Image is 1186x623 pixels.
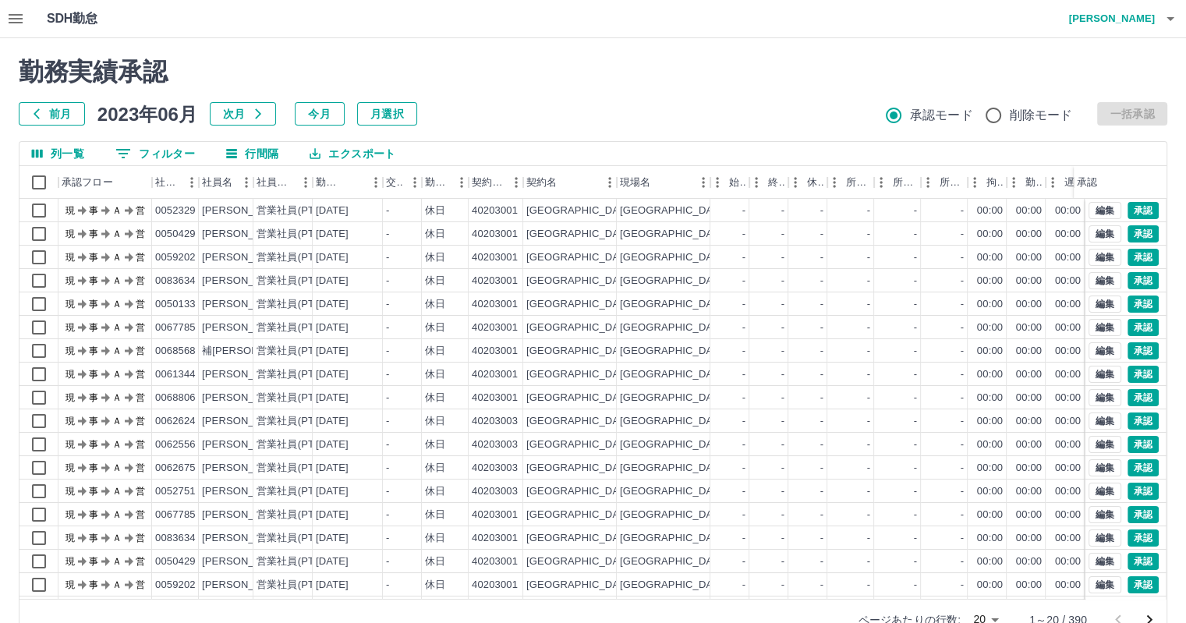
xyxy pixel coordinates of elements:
[1089,553,1121,570] button: 編集
[867,344,870,359] div: -
[1128,483,1159,500] button: 承認
[316,166,342,199] div: 勤務日
[620,391,799,405] div: [GEOGRAPHIC_DATA]放課後児童教室
[202,367,287,382] div: [PERSON_NAME]
[526,227,762,242] div: [GEOGRAPHIC_DATA]（[GEOGRAPHIC_DATA]）
[65,205,75,216] text: 現
[742,227,745,242] div: -
[1089,529,1121,547] button: 編集
[316,250,349,265] div: [DATE]
[1128,412,1159,430] button: 承認
[472,274,518,288] div: 40203001
[65,299,75,310] text: 現
[210,102,276,126] button: 次月
[1089,576,1121,593] button: 編集
[598,171,621,194] button: メニュー
[1089,319,1121,336] button: 編集
[19,102,85,126] button: 前月
[961,250,964,265] div: -
[386,250,389,265] div: -
[1089,202,1121,219] button: 編集
[257,344,338,359] div: 営業社員(PT契約)
[526,166,557,199] div: 契約名
[742,297,745,312] div: -
[89,369,98,380] text: 事
[977,250,1003,265] div: 00:00
[295,102,345,126] button: 今月
[112,345,122,356] text: Ａ
[65,392,75,403] text: 現
[65,345,75,356] text: 現
[1016,297,1042,312] div: 00:00
[155,204,196,218] div: 0052329
[472,227,518,242] div: 40203001
[386,297,389,312] div: -
[425,367,445,382] div: 休日
[112,299,122,310] text: Ａ
[425,391,445,405] div: 休日
[961,367,964,382] div: -
[136,345,145,356] text: 営
[526,274,762,288] div: [GEOGRAPHIC_DATA]（[GEOGRAPHIC_DATA]）
[526,250,762,265] div: [GEOGRAPHIC_DATA]（[GEOGRAPHIC_DATA]）
[62,166,113,199] div: 承認フロー
[914,320,917,335] div: -
[1128,436,1159,453] button: 承認
[136,392,145,403] text: 営
[152,166,199,199] div: 社員番号
[155,320,196,335] div: 0067785
[867,391,870,405] div: -
[202,391,287,405] div: [PERSON_NAME]
[313,166,383,199] div: 勤務日
[768,166,785,199] div: 終業
[316,344,349,359] div: [DATE]
[1089,412,1121,430] button: 編集
[781,320,784,335] div: -
[97,102,197,126] h5: 2023年06月
[1128,249,1159,266] button: 承認
[112,275,122,286] text: Ａ
[914,391,917,405] div: -
[89,228,98,239] text: 事
[1128,576,1159,593] button: 承認
[155,297,196,312] div: 0050133
[65,252,75,263] text: 現
[386,367,389,382] div: -
[202,250,287,265] div: [PERSON_NAME]
[257,320,338,335] div: 営業社員(PT契約)
[202,414,287,429] div: [PERSON_NAME]
[1016,250,1042,265] div: 00:00
[1128,553,1159,570] button: 承認
[1089,366,1121,383] button: 編集
[316,391,349,405] div: [DATE]
[961,320,964,335] div: -
[89,345,98,356] text: 事
[820,367,823,382] div: -
[386,344,389,359] div: -
[1128,296,1159,313] button: 承認
[1089,436,1121,453] button: 編集
[914,344,917,359] div: -
[1128,459,1159,476] button: 承認
[910,106,973,125] span: 承認モード
[1016,227,1042,242] div: 00:00
[65,369,75,380] text: 現
[1089,506,1121,523] button: 編集
[1055,297,1081,312] div: 00:00
[961,274,964,288] div: -
[620,367,799,382] div: [GEOGRAPHIC_DATA]放課後児童教室
[742,391,745,405] div: -
[386,166,403,199] div: 交通費
[472,250,518,265] div: 40203001
[977,391,1003,405] div: 00:00
[620,274,799,288] div: [GEOGRAPHIC_DATA]放課後児童教室
[155,367,196,382] div: 0061344
[692,171,715,194] button: メニュー
[89,205,98,216] text: 事
[961,227,964,242] div: -
[1055,250,1081,265] div: 00:00
[867,320,870,335] div: -
[617,166,710,199] div: 現場名
[425,204,445,218] div: 休日
[1016,204,1042,218] div: 00:00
